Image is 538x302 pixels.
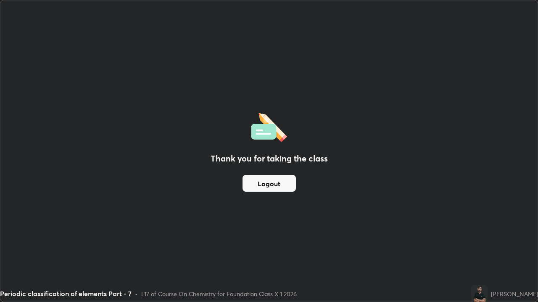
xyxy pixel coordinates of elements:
[141,289,297,298] div: L17 of Course On Chemistry for Foundation Class X 1 2026
[243,175,296,192] button: Logout
[251,110,287,142] img: offlineFeedback.1438e8b3.svg
[211,152,328,165] h2: Thank you for taking the class
[135,289,138,298] div: •
[471,285,488,302] img: 389f4bdc53ec4d96b1e1bd1f524e2cc9.png
[491,289,538,298] div: [PERSON_NAME]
